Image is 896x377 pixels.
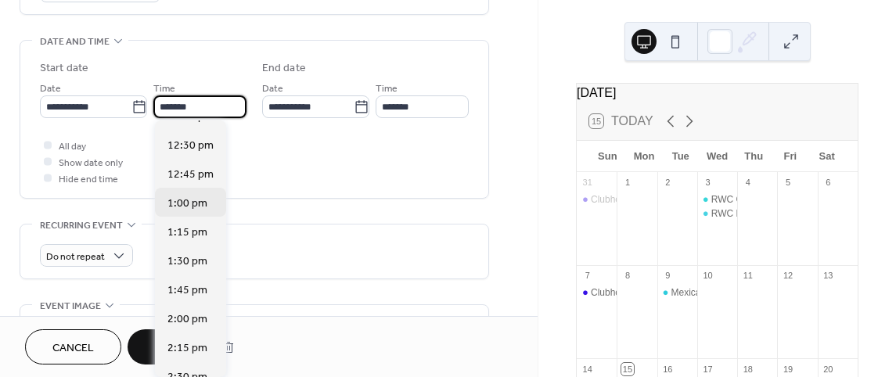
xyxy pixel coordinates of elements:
[128,329,208,364] button: Save
[591,193,772,206] div: Clubhouse Being Used for [DATE] Services
[736,141,772,172] div: Thu
[262,60,306,77] div: End date
[262,81,283,97] span: Date
[167,282,207,298] span: 1:45 pm
[167,224,207,240] span: 1:15 pm
[657,286,697,300] div: Mexican Train
[697,193,737,206] div: RWC General Meeting
[782,177,793,188] div: 5
[711,207,806,221] div: RWC Evening Meeting
[167,311,207,327] span: 2:00 pm
[591,286,772,300] div: Clubhouse Being Used for [DATE] Services
[662,363,674,375] div: 16
[167,137,214,153] span: 12:30 pm
[46,248,105,266] span: Do not repeat
[581,177,593,188] div: 31
[822,363,834,375] div: 20
[589,141,626,172] div: Sun
[742,363,754,375] div: 18
[621,270,633,282] div: 8
[40,217,123,234] span: Recurring event
[167,166,214,182] span: 12:45 pm
[167,339,207,356] span: 2:15 pm
[662,270,674,282] div: 9
[742,270,754,282] div: 11
[808,141,845,172] div: Sat
[40,298,101,314] span: Event image
[626,141,663,172] div: Mon
[662,141,699,172] div: Tue
[25,329,121,364] button: Cancel
[662,177,674,188] div: 2
[59,138,86,155] span: All day
[581,270,593,282] div: 7
[699,141,736,172] div: Wed
[581,363,593,375] div: 14
[782,270,793,282] div: 12
[772,141,809,172] div: Fri
[822,177,834,188] div: 6
[711,193,806,206] div: RWC General Meeting
[621,363,633,375] div: 15
[782,363,793,375] div: 19
[702,270,714,282] div: 10
[52,340,94,357] span: Cancel
[167,195,207,211] span: 1:00 pm
[153,81,175,97] span: Time
[702,177,714,188] div: 3
[40,60,88,77] div: Start date
[40,81,61,97] span: Date
[40,34,110,50] span: Date and time
[702,363,714,375] div: 17
[822,270,834,282] div: 13
[671,286,730,300] div: Mexican Train
[742,177,754,188] div: 4
[577,286,617,300] div: Clubhouse Being Used for Sunday Services
[59,171,118,188] span: Hide end time
[376,81,398,97] span: Time
[577,193,617,206] div: Clubhouse Being Used for Sunday Services
[577,84,858,102] div: [DATE]
[167,253,207,269] span: 1:30 pm
[621,177,633,188] div: 1
[59,155,123,171] span: Show date only
[697,207,737,221] div: RWC Evening Meeting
